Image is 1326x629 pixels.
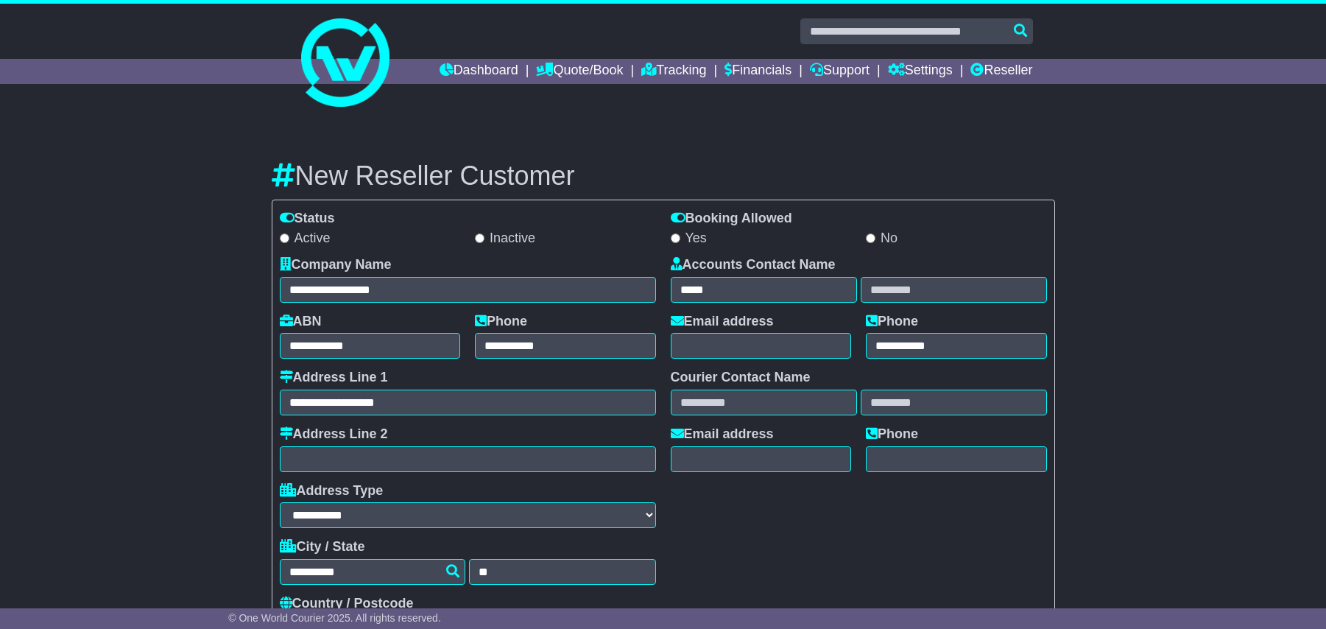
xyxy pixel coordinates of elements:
a: Support [810,59,870,84]
a: Quote/Book [536,59,623,84]
a: Dashboard [440,59,518,84]
label: Active [280,231,331,247]
label: Accounts Contact Name [671,257,836,273]
label: Address Line 1 [280,370,388,386]
input: Inactive [475,233,484,243]
label: Yes [671,231,707,247]
a: Tracking [641,59,706,84]
label: ABN [280,314,322,330]
input: No [866,233,875,243]
label: Inactive [475,231,535,247]
label: Address Type [280,483,384,499]
a: Settings [888,59,953,84]
label: Status [280,211,335,227]
label: Courier Contact Name [671,370,811,386]
label: Country / Postcode [280,596,414,612]
label: No [866,231,897,247]
a: Reseller [970,59,1032,84]
label: City / State [280,539,365,555]
label: Email address [671,314,774,330]
input: Active [280,233,289,243]
label: Company Name [280,257,392,273]
label: Address Line 2 [280,426,388,443]
span: © One World Courier 2025. All rights reserved. [228,612,441,624]
a: Financials [724,59,791,84]
label: Phone [866,426,918,443]
label: Booking Allowed [671,211,792,227]
label: Phone [475,314,527,330]
label: Email address [671,426,774,443]
h3: New Reseller Customer [272,161,1055,191]
label: Phone [866,314,918,330]
input: Yes [671,233,680,243]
